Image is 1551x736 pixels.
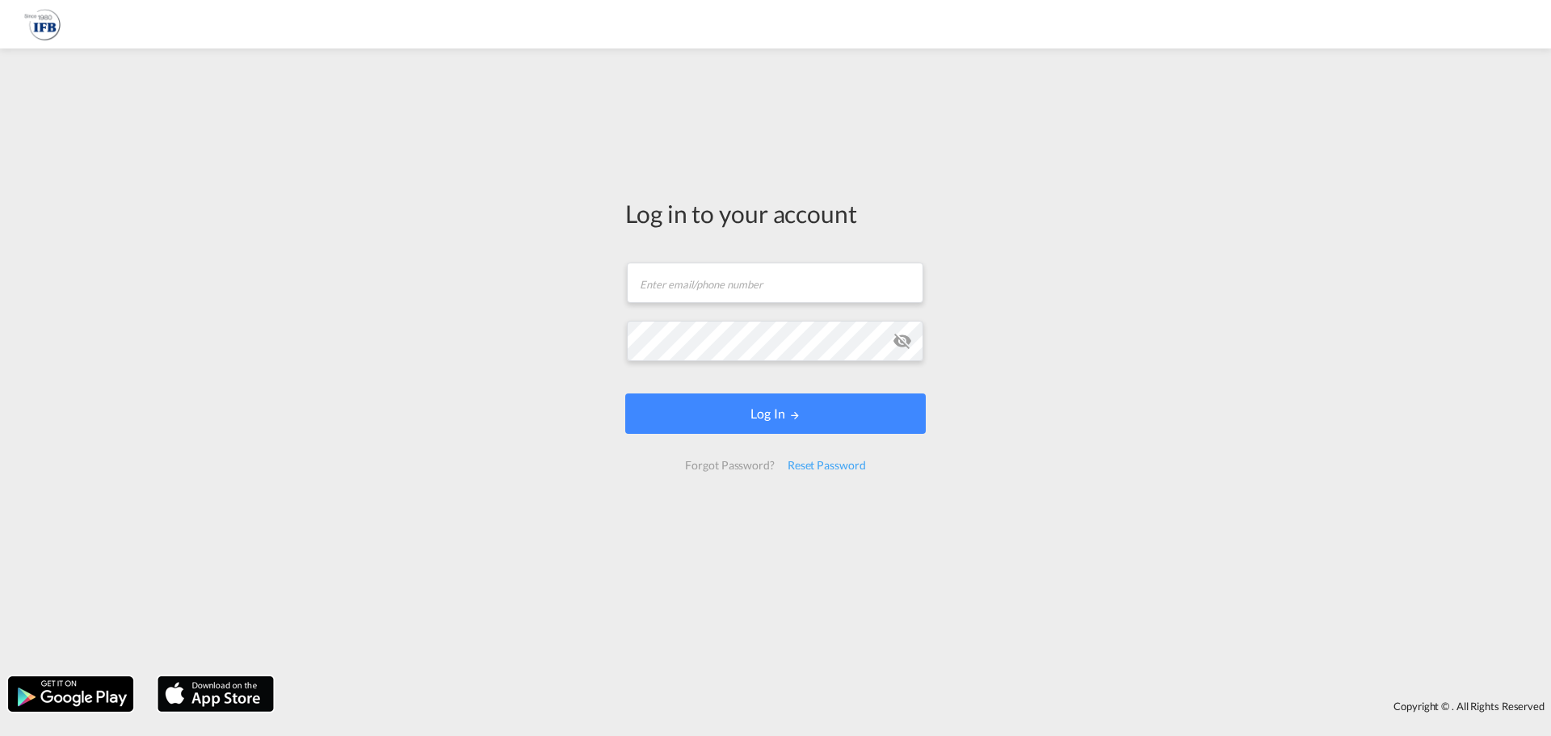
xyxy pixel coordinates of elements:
md-icon: icon-eye-off [893,331,912,351]
input: Enter email/phone number [627,263,923,303]
button: LOGIN [625,393,926,434]
div: Log in to your account [625,196,926,230]
div: Reset Password [781,451,872,480]
img: apple.png [156,675,275,713]
div: Forgot Password? [679,451,780,480]
img: google.png [6,675,135,713]
img: b628ab10256c11eeb52753acbc15d091.png [24,6,61,43]
div: Copyright © . All Rights Reserved [282,692,1551,720]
